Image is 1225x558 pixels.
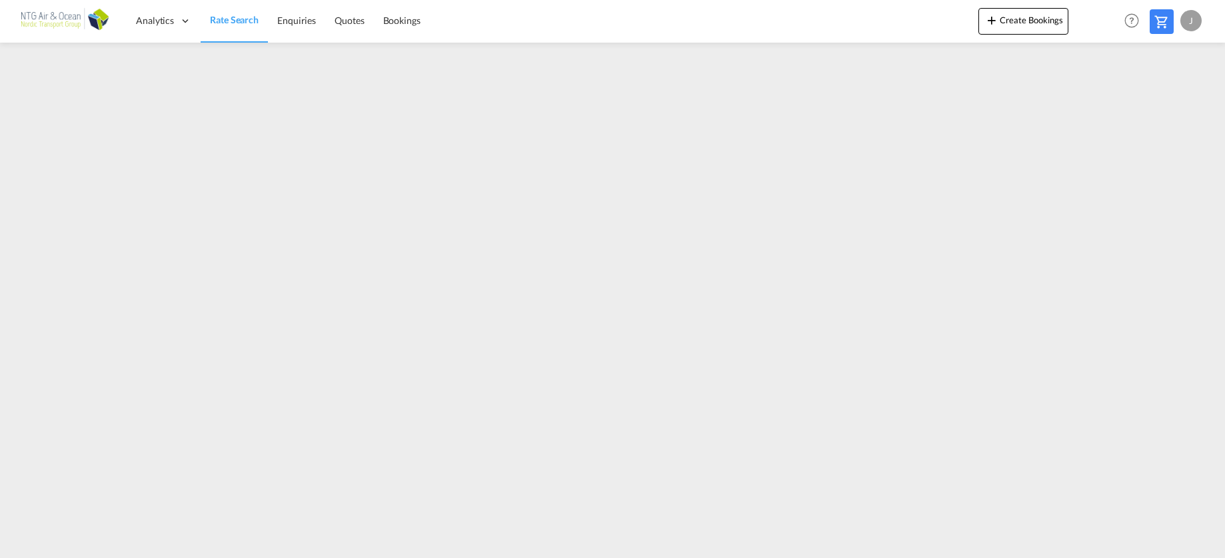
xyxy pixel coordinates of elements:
span: Quotes [335,15,364,26]
span: Analytics [136,14,174,27]
div: Help [1120,9,1150,33]
md-icon: icon-plus 400-fg [984,12,1000,28]
span: Help [1120,9,1143,32]
div: J [1180,10,1202,31]
span: Rate Search [210,14,259,25]
span: Bookings [383,15,421,26]
span: Enquiries [277,15,316,26]
img: af31b1c0b01f11ecbc353f8e72265e29.png [20,6,110,36]
button: icon-plus 400-fgCreate Bookings [978,8,1068,35]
